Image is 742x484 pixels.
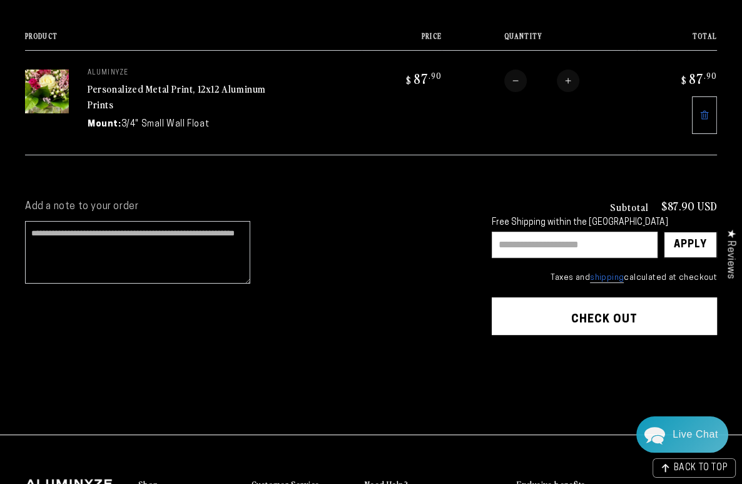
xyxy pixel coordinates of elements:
[610,202,649,212] h3: Subtotal
[362,32,442,50] th: Price
[88,81,266,111] a: Personalized Metal Print, 12x12 Aluminum Prints
[590,274,624,283] a: shipping
[404,70,442,87] bdi: 87
[637,32,717,50] th: Total
[88,118,121,131] dt: Mount:
[429,70,442,81] sup: .90
[681,74,687,86] span: $
[636,416,728,453] div: Chat widget toggle
[121,118,210,131] dd: 3/4" Small Wall Float
[679,70,717,87] bdi: 87
[704,70,717,81] sup: .90
[25,70,69,113] img: 12"x12" Square White Glossy Aluminyzed Photo
[674,232,707,257] div: Apply
[25,200,467,214] label: Add a note to your order
[673,416,718,453] div: Contact Us Directly
[673,464,728,473] span: BACK TO TOP
[692,96,717,134] a: Remove 12"x12" Square White Glossy Aluminyzed Photo
[88,70,275,77] p: aluminyze
[442,32,637,50] th: Quantity
[492,297,717,335] button: Check out
[492,218,717,229] div: Free Shipping within the [GEOGRAPHIC_DATA]
[718,219,742,289] div: Click to open Judge.me floating reviews tab
[25,32,362,50] th: Product
[527,70,557,92] input: Quantity for Personalized Metal Print, 12x12 Aluminum Prints
[661,200,717,212] p: $87.90 USD
[492,359,717,387] iframe: PayPal-paypal
[406,74,412,86] span: $
[492,272,717,284] small: Taxes and calculated at checkout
